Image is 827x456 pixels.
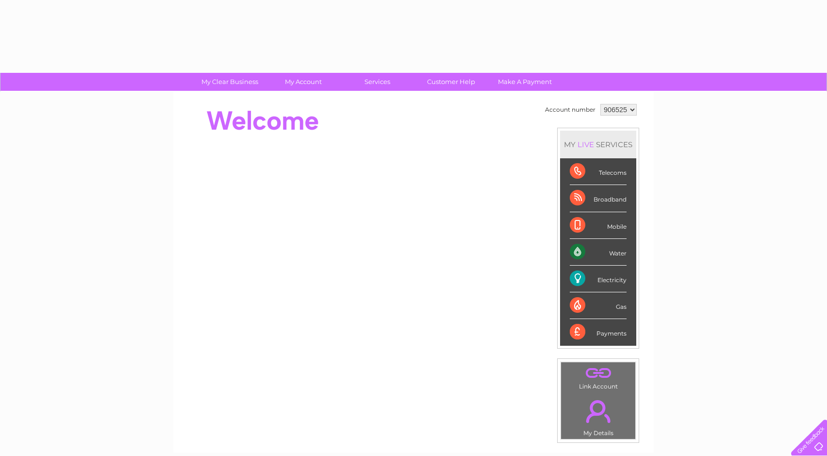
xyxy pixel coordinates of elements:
[485,73,565,91] a: Make A Payment
[560,131,636,158] div: MY SERVICES
[570,292,627,319] div: Gas
[570,212,627,239] div: Mobile
[570,266,627,292] div: Electricity
[570,319,627,345] div: Payments
[576,140,596,149] div: LIVE
[190,73,270,91] a: My Clear Business
[570,185,627,212] div: Broadband
[337,73,417,91] a: Services
[561,392,636,439] td: My Details
[543,101,598,118] td: Account number
[561,362,636,392] td: Link Account
[411,73,491,91] a: Customer Help
[563,365,633,382] a: .
[563,394,633,428] a: .
[264,73,344,91] a: My Account
[570,239,627,266] div: Water
[570,158,627,185] div: Telecoms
